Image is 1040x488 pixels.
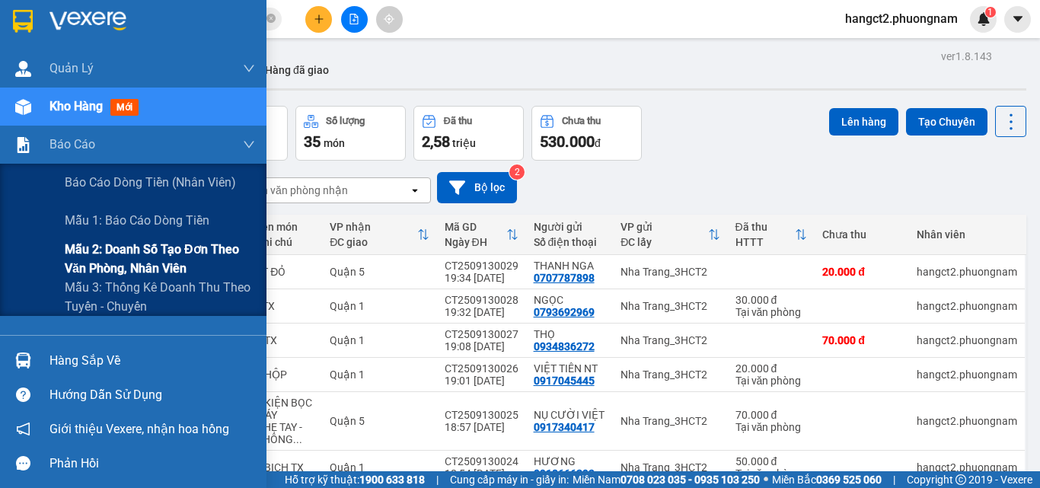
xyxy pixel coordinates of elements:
span: Mẫu 2: Doanh số tạo đơn theo Văn phòng, nhân viên [65,240,255,278]
div: 50.000 đ [735,455,808,467]
div: 30.000 đ [735,294,808,306]
span: 35 [304,132,321,151]
span: Mẫu 3: Thống kê doanh thu theo tuyến - chuyến [65,278,255,316]
span: copyright [955,474,966,485]
sup: 2 [509,164,525,180]
div: 0917340417 [534,421,595,433]
button: file-add [341,6,368,33]
div: HTTT [735,236,796,248]
span: file-add [349,14,359,24]
span: Giới thiệu Vexere, nhận hoa hồng [49,419,229,439]
img: warehouse-icon [15,61,31,77]
button: aim [376,6,403,33]
div: Quận 1 [330,300,429,312]
span: Báo cáo [49,135,95,154]
span: mới [110,99,139,116]
span: Quản Lý [49,59,94,78]
div: Nha Trang_3HCT2 [620,334,719,346]
div: Nha Trang_3HCT2 [620,415,719,427]
div: Chọn văn phòng nhận [243,183,348,198]
th: Toggle SortBy [322,215,436,255]
span: đ [595,137,601,149]
div: 70.000 đ [735,409,808,421]
strong: 0708 023 035 - 0935 103 250 [620,474,760,486]
img: logo-vxr [13,10,33,33]
div: NGỌC [534,294,606,306]
th: Toggle SortBy [437,215,526,255]
span: close-circle [266,14,276,23]
img: warehouse-icon [15,352,31,368]
svg: open [409,184,421,196]
div: 19:34 [DATE] [445,272,518,284]
div: 18:54 [DATE] [445,467,518,480]
div: 19:08 [DATE] [445,340,518,352]
div: THỌ [534,328,606,340]
div: 1TX [256,300,314,312]
div: Hướng dẫn sử dụng [49,384,255,407]
span: down [243,62,255,75]
div: CT2509130026 [445,362,518,375]
span: ⚪️ [764,477,768,483]
button: Bộ lọc [437,172,517,203]
div: Nhân viên [917,228,1017,241]
span: 1 [987,7,993,18]
div: Người gửi [534,221,606,233]
span: hangct2.phuongnam [833,9,970,28]
img: warehouse-icon [15,99,31,115]
div: Quận 1 [330,334,429,346]
button: Chưa thu530.000đ [531,106,642,161]
button: Đã thu2,58 triệu [413,106,524,161]
div: Số điện thoại [534,236,606,248]
div: hangct2.phuongnam [917,300,1017,312]
div: VP nhận [330,221,416,233]
div: 0793692969 [534,306,595,318]
div: hangct2.phuongnam [917,334,1017,346]
div: Số lượng [326,116,365,126]
span: Kho hàng [49,99,103,113]
div: Nha Trang_3HCT2 [620,300,719,312]
div: 1 BỊCH TX [256,461,314,474]
div: hangct2.phuongnam [917,266,1017,278]
div: Nha Trang_3HCT2 [620,266,719,278]
div: ĐC lấy [620,236,707,248]
span: question-circle [16,388,30,402]
div: Chưa thu [562,116,601,126]
th: Toggle SortBy [613,215,727,255]
img: solution-icon [15,137,31,153]
div: Quận 5 [330,415,429,427]
div: Ghi chú [256,236,314,248]
div: Đã thu [735,221,796,233]
button: plus [305,6,332,33]
div: Chưa thu [822,228,901,241]
div: 70.000 đ [822,334,901,346]
div: hangct2.phuongnam [917,461,1017,474]
button: caret-down [1004,6,1031,33]
span: Báo cáo dòng tiền (nhân viên) [65,173,236,192]
span: down [243,139,255,151]
div: Tên món [256,221,314,233]
div: 2 TX [256,334,314,346]
span: | [436,471,439,488]
button: Hàng đã giao [253,52,341,88]
div: 1 HỘP [256,368,314,381]
div: Nha Trang_3HCT2 [620,368,719,381]
div: Đã thu [444,116,472,126]
span: món [324,137,345,149]
div: Tại văn phòng [735,375,808,387]
div: NHẸ TAY - KHÔNG ĐẢM BẢO [256,421,314,445]
div: 0917045445 [534,375,595,387]
img: logo.jpg [165,19,202,56]
div: VIỆT TIÊN NT [534,362,606,375]
div: Tại văn phòng [735,421,808,433]
span: 530.000 [540,132,595,151]
div: CT2509130029 [445,260,518,272]
th: Toggle SortBy [728,215,815,255]
span: Miền Bắc [772,471,882,488]
div: 0934836272 [534,340,595,352]
button: Tạo Chuyến [906,108,987,136]
div: 20.000 đ [735,362,808,375]
div: 0918666293 [534,467,595,480]
div: hangct2.phuongnam [917,368,1017,381]
strong: 1900 633 818 [359,474,425,486]
div: ĐC giao [330,236,416,248]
